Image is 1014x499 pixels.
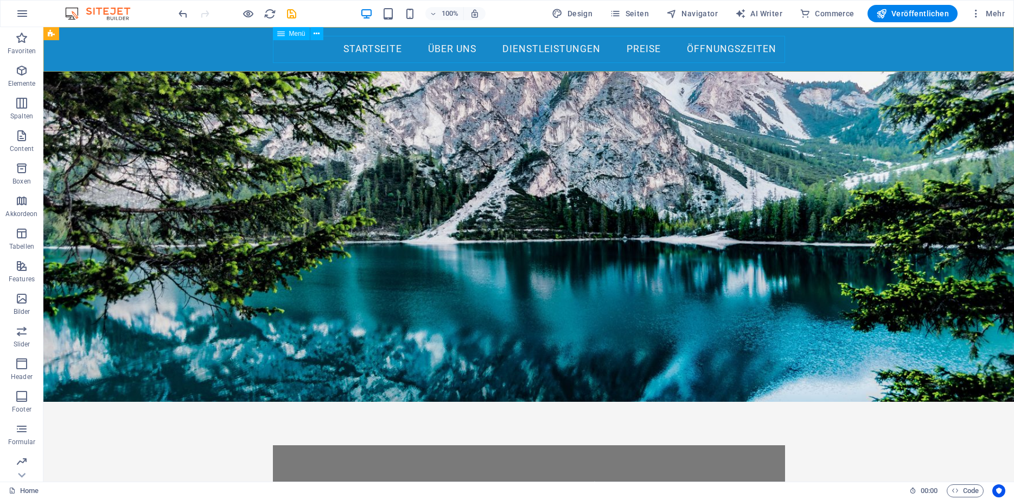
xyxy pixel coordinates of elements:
[176,7,189,20] button: undo
[9,275,35,283] p: Features
[992,484,1005,497] button: Usercentrics
[971,8,1005,19] span: Mehr
[8,438,36,446] p: Formular
[289,30,305,37] span: Menü
[735,8,782,19] span: AI Writer
[264,8,276,20] i: Seite neu laden
[868,5,958,22] button: Veröffentlichen
[285,7,298,20] button: save
[731,5,787,22] button: AI Writer
[8,47,36,55] p: Favoriten
[12,405,31,414] p: Footer
[610,8,649,19] span: Seiten
[14,307,30,316] p: Bilder
[605,5,653,22] button: Seiten
[12,177,31,186] p: Boxen
[285,8,298,20] i: Save (Ctrl+S)
[547,5,597,22] div: Design (Strg+Alt+Y)
[263,7,276,20] button: reload
[10,112,33,121] p: Spalten
[909,484,938,497] h6: Session-Zeit
[947,484,984,497] button: Code
[552,8,592,19] span: Design
[11,372,33,381] p: Header
[442,7,459,20] h6: 100%
[666,8,718,19] span: Navigator
[62,7,144,20] img: Editor Logo
[800,8,854,19] span: Commerce
[14,340,30,349] p: Slider
[9,484,39,497] a: Klick, um Auswahl aufzuheben. Doppelklick öffnet Seitenverwaltung
[547,5,597,22] button: Design
[425,7,464,20] button: 100%
[10,144,34,153] p: Content
[9,242,34,251] p: Tabellen
[470,9,480,18] i: Bei Größenänderung Zoomstufe automatisch an das gewählte Gerät anpassen.
[8,79,36,88] p: Elemente
[952,484,979,497] span: Code
[876,8,949,19] span: Veröffentlichen
[5,210,37,218] p: Akkordeon
[662,5,722,22] button: Navigator
[921,484,938,497] span: 00 00
[966,5,1009,22] button: Mehr
[795,5,859,22] button: Commerce
[928,487,930,495] span: :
